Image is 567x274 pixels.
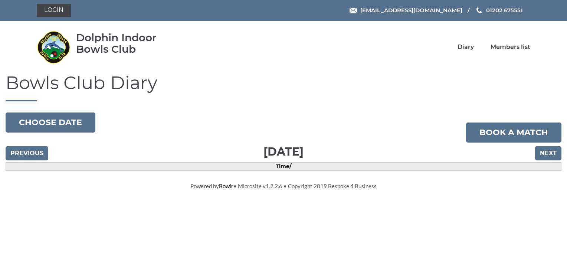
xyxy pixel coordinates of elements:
h1: Bowls Club Diary [6,73,561,101]
a: Phone us 01202 675551 [475,6,523,14]
span: Powered by • Microsite v1.2.2.6 • Copyright 2019 Bespoke 4 Business [190,183,377,189]
div: Dolphin Indoor Bowls Club [76,32,178,55]
td: Time/ [6,162,561,170]
a: Members list [491,43,530,51]
a: Book a match [466,123,561,143]
button: Choose date [6,112,95,133]
a: Login [37,4,71,17]
input: Next [535,146,561,160]
span: [EMAIL_ADDRESS][DOMAIN_NAME] [360,7,462,14]
a: Diary [458,43,474,51]
img: Phone us [476,7,482,13]
a: Bowlr [219,183,233,189]
span: 01202 675551 [486,7,523,14]
img: Dolphin Indoor Bowls Club [37,30,70,64]
input: Previous [6,146,48,160]
a: Email [EMAIL_ADDRESS][DOMAIN_NAME] [350,6,462,14]
img: Email [350,8,357,13]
